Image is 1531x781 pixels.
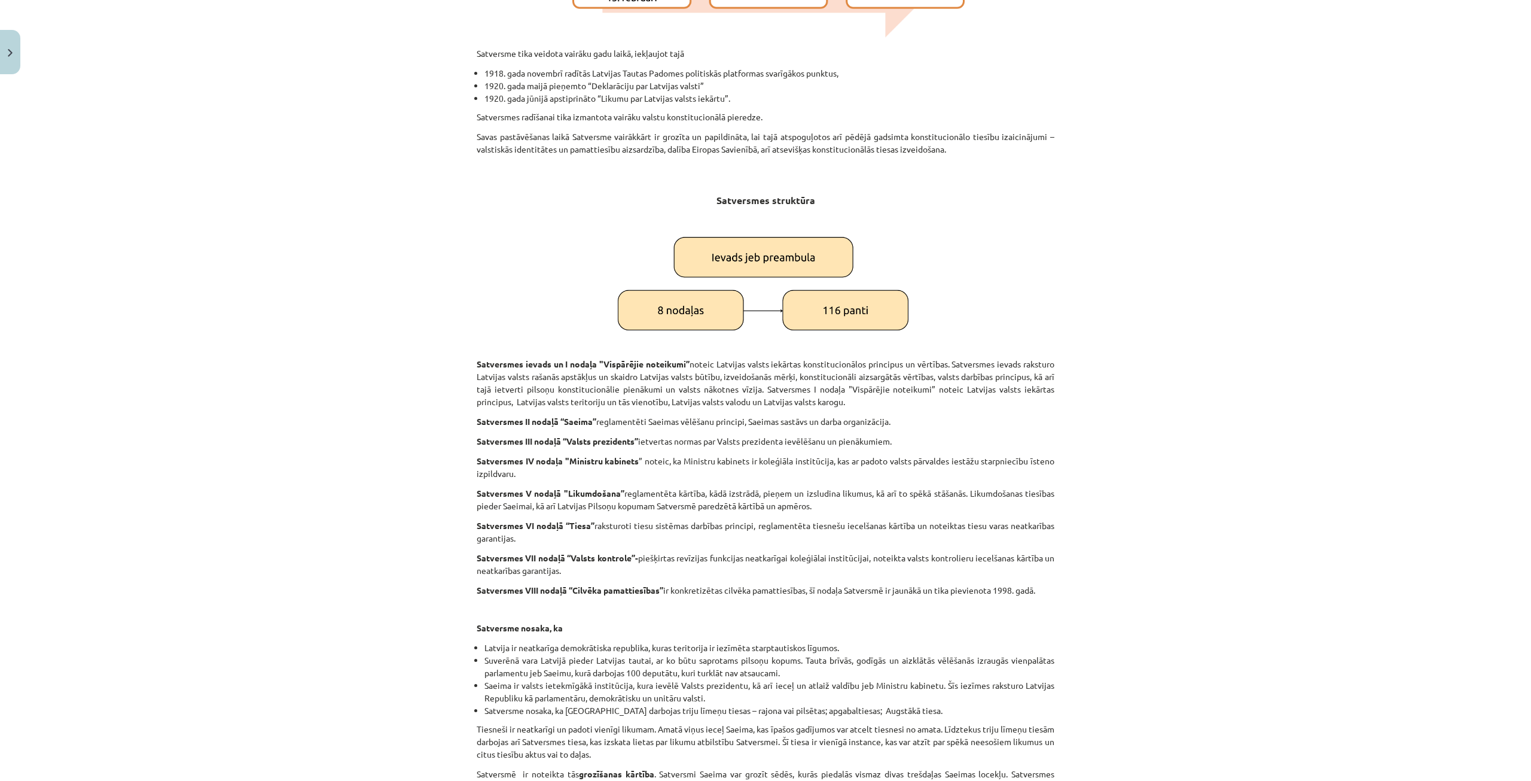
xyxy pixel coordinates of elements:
p: piešķirtas revīzijas funkcijas neatkarīgai koleģiālai institūcijai, noteikta valsts kontrolieru i... [477,552,1054,577]
b: Satversmes IV nodaļa "Ministru kabinets [477,455,639,466]
b: Satversmes II nodaļā “Saeima” [477,416,596,427]
b: Satversmes struktūra [716,194,815,206]
p: Satversme tika veidota vairāku gadu laikā, iekļaujot tajā [477,47,1054,60]
p: Savas pastāvēšanas laikā Satversme vairākkārt ir grozīta un papildināta, lai tajā atspoguļotos ar... [477,130,1054,156]
li: Suverēnā vara Latvijā pieder Latvijas tautai, ar ko būtu saprotams pilsoņu kopums. Tauta brīvās, ... [484,654,1054,679]
b: Satversmes VI nodaļā “Tiesa” [477,520,594,531]
p: ” noteic, ka Ministru kabinets ir koleģiāla institūcija, kas ar padoto valsts pārvaldes iestāžu s... [477,455,1054,480]
b: Satversme nosaka, ka [477,622,563,633]
li: Latvija ir neatkarīga demokrātiska republika, kuras teritorija ir iezīmēta starptautiskos līgumos. [484,642,1054,654]
p: reglamentēti Saeimas vēlēšanu principi, Saeimas sastāvs un darba organizācija. [477,415,1054,428]
p: ir konkretizētas cilvēka pamattiesības, šī nodaļa Satversmē ir jaunākā un tika pievienota 1998. g... [477,584,1054,634]
li: Satversme nosaka, ka [GEOGRAPHIC_DATA] darbojas triju līmeņu tiesas – rajona vai pilsētas; apgaba... [484,704,1054,717]
p: ietvertas normas par Valsts prezidenta ievēlēšanu un pienākumiem. [477,435,1054,448]
li: Saeima ir valsts ietekmīgākā institūcija, kura ievēlē Valsts prezidentu, kā arī ieceļ un atlaiž v... [484,679,1054,704]
p: reglamentēta kārtība, kādā izstrādā, pieņem un izsludina likumus, kā arī to spēkā stāšanās. Likum... [477,487,1054,512]
p: noteic Latvijas valsts iekārtas konstitucionālos principus un vērtības. Satversmes ievads rakstur... [477,358,1054,408]
b: Satversmes VII nodaļā “Valsts kontrole”- [477,552,638,563]
b: Satversmes VIII nodaļā “Cilvēka pamattiesības” [477,585,663,595]
b: Satversmes V nodaļā "Likumdošana” [477,488,624,499]
img: icon-close-lesson-0947bae3869378f0d4975bcd49f059093ad1ed9edebbc8119c70593378902aed.svg [8,49,13,57]
p: raksturoti tiesu sistēmas darbības principi, reglamentēta tiesnešu iecelšanas kārtība un noteikta... [477,519,1054,545]
b: Satversmes ievads un I nodaļa "Vispārējie noteikumi” [477,358,690,369]
li: 1920. gada maijā pieņemto “Deklarāciju par Latvijas valsti” [484,80,1054,92]
p: Tiesneši ir neatkarīgi un padoti vienīgi likumam. Amatā viņus ieceļ Saeima, kas īpašos gadījumos ... [477,723,1054,761]
b: Satversmes III nodaļā “Valsts prezidents” [477,436,638,446]
li: 1918. gada novembrī radītās Latvijas Tautas Padomes politiskās platformas svarīgākos punktus, [484,67,1054,80]
p: Satversmes radīšanai tika izmantota vairāku valstu konstitucionālā pieredze. [477,111,1054,123]
b: grozīšanas kārtība [579,768,654,779]
li: 1920. gada jūnijā apstiprināto “Likumu par Latvijas valsts iekārtu”. [484,92,1054,105]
